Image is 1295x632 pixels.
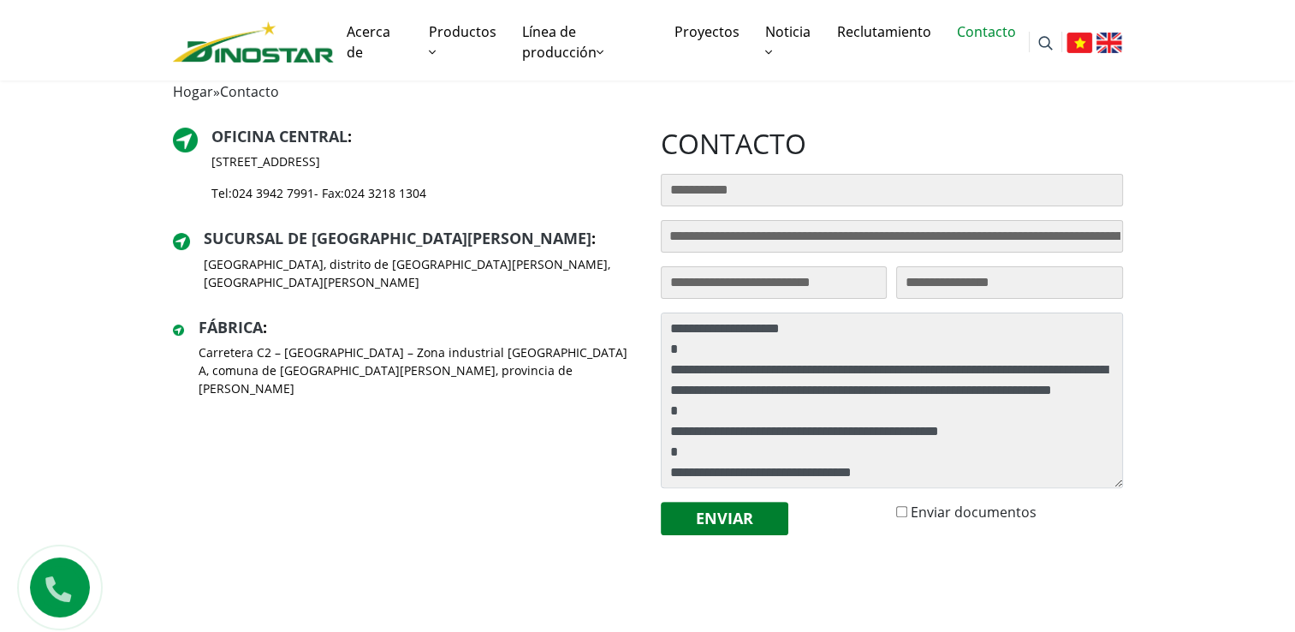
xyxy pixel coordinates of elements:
[211,128,426,146] h2: :
[204,255,635,291] p: [GEOGRAPHIC_DATA], distrito de [GEOGRAPHIC_DATA][PERSON_NAME], [GEOGRAPHIC_DATA][PERSON_NAME]
[173,21,335,63] img: logotipo
[173,82,213,101] a: Hogar
[334,4,416,80] a: Acerca de
[509,4,662,80] a: Línea de producción
[173,233,190,250] img: director
[522,22,597,62] font: Línea de producción
[173,82,279,101] span: »
[662,4,752,59] a: Proyectos
[198,317,262,337] a: Fábrica
[1066,33,1092,53] img: Tiếng Việt
[198,343,634,397] p: Carretera C2 – [GEOGRAPHIC_DATA] – Zona industrial [GEOGRAPHIC_DATA] A, comuna de [GEOGRAPHIC_DAT...
[824,4,944,59] a: Reclutamiento
[204,228,591,248] a: SUCURSAL DE [GEOGRAPHIC_DATA][PERSON_NAME]
[661,502,788,535] button: Enviar
[220,82,279,101] span: Contacto
[211,184,426,202] p: Tel: - Fax:
[661,128,1123,160] h2: contacto
[911,502,1037,522] label: Enviar documentos
[173,128,198,152] img: director
[211,152,426,170] p: [STREET_ADDRESS]
[204,230,635,248] h2: :
[765,22,811,41] font: Noticia
[752,4,824,80] a: Noticia
[173,325,185,337] img: director
[1038,36,1053,51] img: buscar
[429,22,496,41] font: Productos
[344,185,426,201] a: 024 3218 1304
[232,185,314,201] a: 024 3942 7991
[1096,33,1122,53] img: Inglés
[211,126,348,146] a: Oficina central
[416,4,509,80] a: Productos
[198,319,634,337] h2: :
[944,4,1029,59] a: Contacto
